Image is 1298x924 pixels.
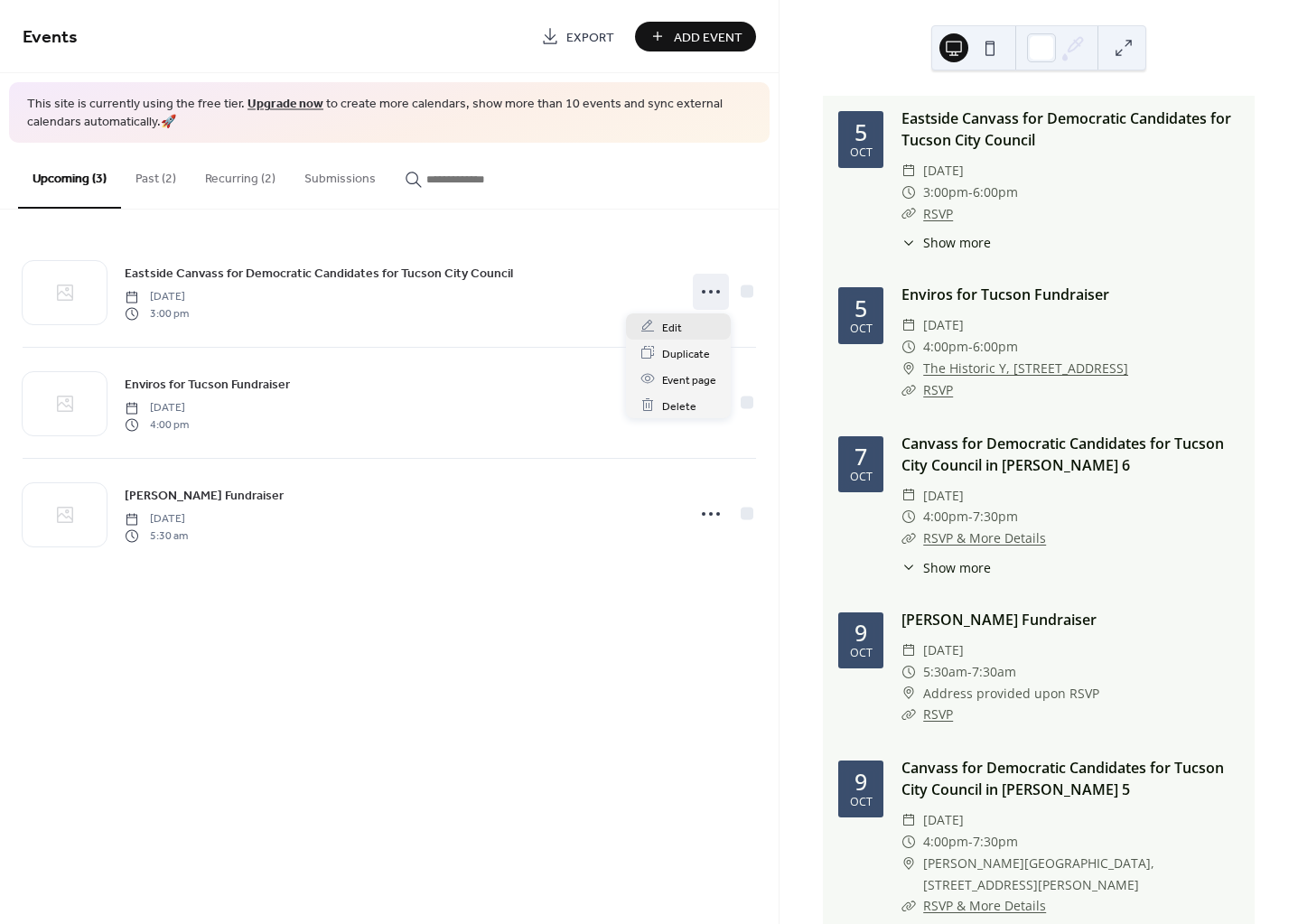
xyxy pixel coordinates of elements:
[125,263,513,284] a: Eastside Canvass for Democratic Candidates for Tucson City Council
[854,121,867,144] div: 5
[566,28,614,47] span: Export
[662,370,716,389] span: Event page
[923,639,964,661] span: [DATE]
[901,895,916,917] div: ​
[854,621,867,644] div: 9
[662,397,696,415] span: Delete
[901,336,916,358] div: ​
[901,527,916,549] div: ​
[967,661,972,683] span: -
[901,661,916,683] div: ​
[901,809,916,831] div: ​
[968,831,973,853] span: -
[923,661,967,683] span: 5:30am
[247,92,323,117] a: Upgrade now
[125,527,188,544] span: 5:30 am
[125,265,513,284] span: Eastside Canvass for Democratic Candidates for Tucson City Council
[290,143,390,207] button: Submissions
[901,434,1224,475] a: Canvass for Democratic Candidates for Tucson City Council in [PERSON_NAME] 6
[923,529,1046,546] a: RSVP & More Details
[923,897,1046,914] a: RSVP & More Details
[901,610,1097,630] a: [PERSON_NAME] Fundraiser
[923,705,953,723] a: RSVP
[662,318,682,337] span: Edit
[23,20,78,55] span: Events
[968,182,973,203] span: -
[968,506,973,527] span: -
[923,358,1128,379] a: The Historic Y, [STREET_ADDRESS]
[923,160,964,182] span: [DATE]
[635,22,756,51] button: Add Event
[923,485,964,507] span: [DATE]
[923,853,1239,896] span: [PERSON_NAME][GEOGRAPHIC_DATA], [STREET_ADDRESS][PERSON_NAME]
[901,314,916,336] div: ​
[901,233,991,252] button: ​Show more
[901,683,916,705] div: ​
[27,96,752,131] span: This site is currently using the free tier. to create more calendars, show more than 10 events an...
[125,289,189,305] span: [DATE]
[854,445,867,468] div: 7
[125,376,290,395] span: Enviros for Tucson Fundraiser
[901,758,1224,799] a: Canvass for Democratic Candidates for Tucson City Council in [PERSON_NAME] 5
[923,831,968,853] span: 4:00pm
[901,831,916,853] div: ​
[850,471,873,483] div: Oct
[923,809,964,831] span: [DATE]
[901,379,916,401] div: ​
[850,147,873,159] div: Oct
[850,323,873,335] div: Oct
[968,336,973,358] span: -
[850,797,873,808] div: Oct
[854,770,867,793] div: 9
[901,639,916,661] div: ​
[121,143,191,207] button: Past (2)
[901,506,916,527] div: ​
[125,485,284,506] a: [PERSON_NAME] Fundraiser
[125,511,188,527] span: [DATE]
[125,416,189,433] span: 4:00 pm
[125,487,284,506] span: [PERSON_NAME] Fundraiser
[901,358,916,379] div: ​
[901,203,916,225] div: ​
[973,182,1018,203] span: 6:00pm
[854,297,867,320] div: 5
[923,336,968,358] span: 4:00pm
[972,661,1016,683] span: 7:30am
[973,831,1018,853] span: 7:30pm
[901,108,1231,150] a: Eastside Canvass for Democratic Candidates for Tucson City Council
[674,28,742,47] span: Add Event
[923,381,953,398] a: RSVP
[973,336,1018,358] span: 6:00pm
[923,506,968,527] span: 4:00pm
[125,400,189,416] span: [DATE]
[923,683,1099,705] span: Address provided upon RSVP
[18,143,121,209] button: Upcoming (3)
[125,374,290,395] a: Enviros for Tucson Fundraiser
[850,648,873,659] div: Oct
[923,558,991,577] span: Show more
[973,506,1018,527] span: 7:30pm
[923,182,968,203] span: 3:00pm
[901,233,916,252] div: ​
[901,558,916,577] div: ​
[901,853,916,874] div: ​
[901,285,1109,304] a: Enviros for Tucson Fundraiser
[125,305,189,322] span: 3:00 pm
[662,344,710,363] span: Duplicate
[923,205,953,222] a: RSVP
[923,233,991,252] span: Show more
[901,558,991,577] button: ​Show more
[528,22,628,51] a: Export
[191,143,290,207] button: Recurring (2)
[901,182,916,203] div: ​
[901,704,916,725] div: ​
[923,314,964,336] span: [DATE]
[901,160,916,182] div: ​
[901,485,916,507] div: ​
